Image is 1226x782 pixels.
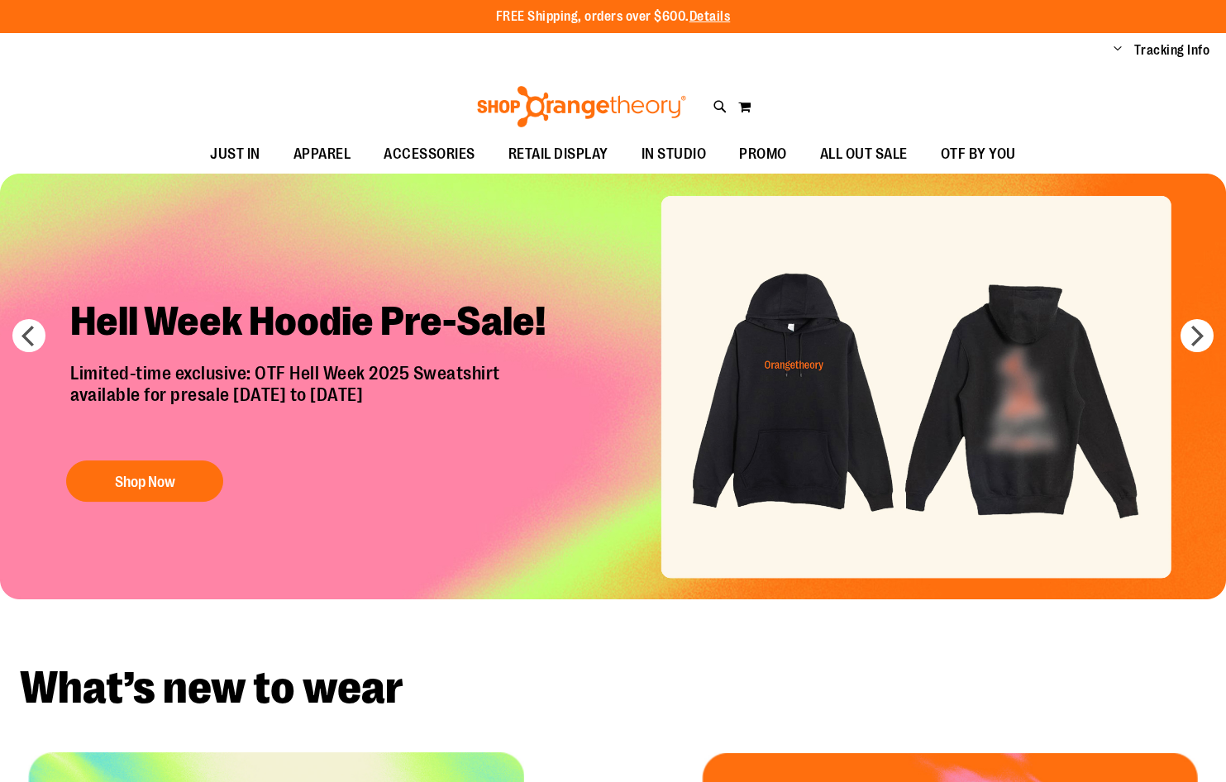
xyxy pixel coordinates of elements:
span: APPAREL [293,136,351,173]
p: FREE Shipping, orders over $600. [496,7,731,26]
button: prev [12,319,45,352]
a: Hell Week Hoodie Pre-Sale! Limited-time exclusive: OTF Hell Week 2025 Sweatshirtavailable for pre... [58,284,575,510]
img: Shop Orangetheory [475,86,689,127]
span: OTF BY YOU [941,136,1016,173]
h2: What’s new to wear [20,665,1206,711]
span: IN STUDIO [642,136,707,173]
h2: Hell Week Hoodie Pre-Sale! [58,284,575,363]
button: Account menu [1114,42,1122,59]
span: RETAIL DISPLAY [508,136,608,173]
button: Shop Now [66,460,223,502]
p: Limited-time exclusive: OTF Hell Week 2025 Sweatshirt available for presale [DATE] to [DATE] [58,363,575,444]
a: Tracking Info [1134,41,1210,60]
span: ALL OUT SALE [820,136,908,173]
span: JUST IN [210,136,260,173]
button: next [1181,319,1214,352]
span: PROMO [739,136,787,173]
a: Details [689,9,731,24]
span: ACCESSORIES [384,136,475,173]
